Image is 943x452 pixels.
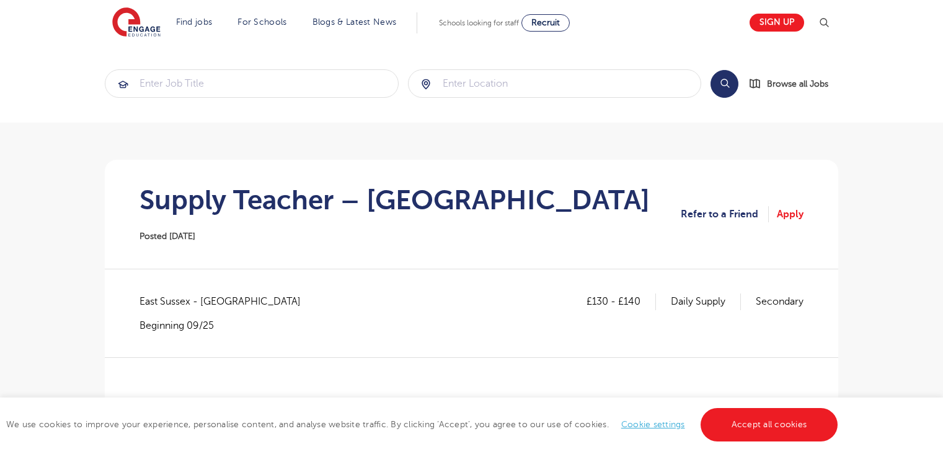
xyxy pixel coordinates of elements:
[105,69,399,98] div: Submit
[767,77,828,91] span: Browse all Jobs
[748,77,838,91] a: Browse all Jobs
[312,17,397,27] a: Blogs & Latest News
[408,69,702,98] div: Submit
[777,206,804,222] a: Apply
[711,70,738,98] button: Search
[756,293,804,310] p: Secondary
[439,19,519,27] span: Schools looking for staff
[6,420,841,429] span: We use cookies to improve your experience, personalise content, and analyse website traffic. By c...
[671,293,741,310] p: Daily Supply
[105,70,398,97] input: Submit
[176,17,213,27] a: Find jobs
[139,293,313,310] span: East Sussex - [GEOGRAPHIC_DATA]
[521,14,570,32] a: Recruit
[139,232,195,241] span: Posted [DATE]
[139,185,650,215] h1: Supply Teacher – [GEOGRAPHIC_DATA]
[750,14,804,32] a: Sign up
[237,17,286,27] a: For Schools
[139,319,313,332] p: Beginning 09/25
[409,70,701,97] input: Submit
[681,206,769,222] a: Refer to a Friend
[531,18,560,27] span: Recruit
[587,293,656,310] p: £130 - £140
[621,420,685,429] a: Cookie settings
[701,408,838,441] a: Accept all cookies
[112,7,161,38] img: Engage Education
